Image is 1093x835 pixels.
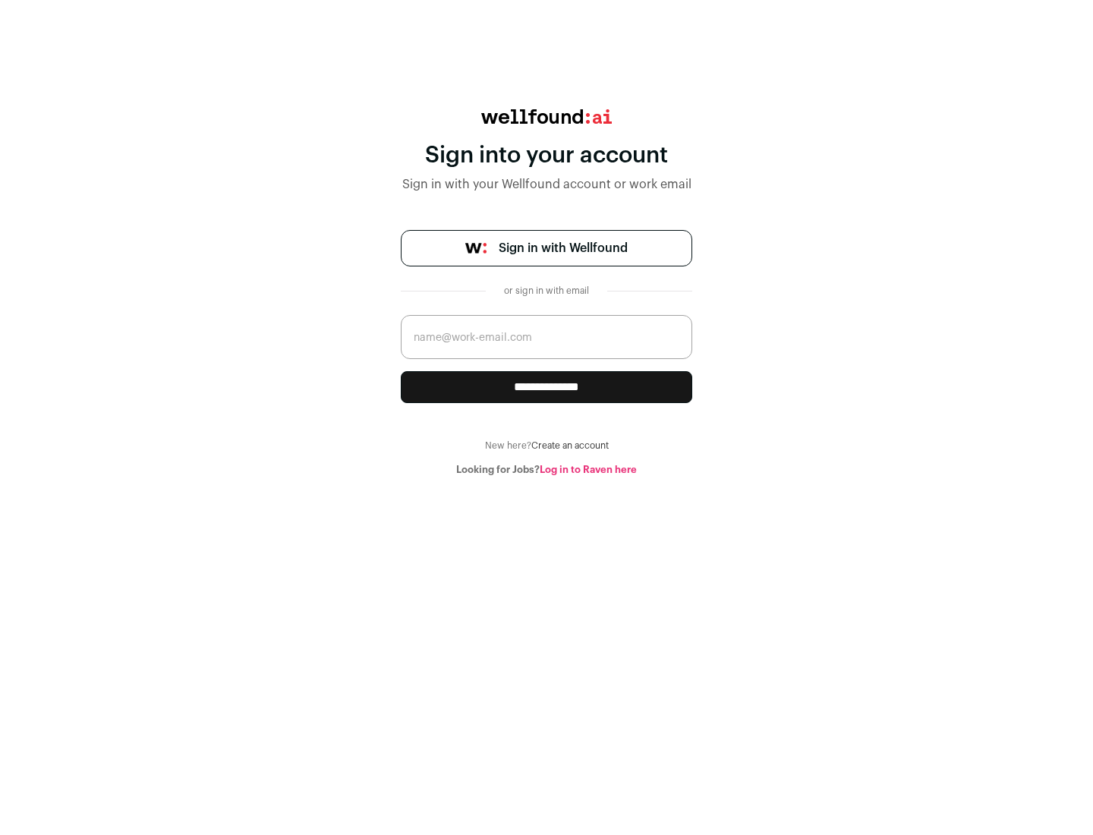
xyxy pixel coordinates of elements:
[401,440,692,452] div: New here?
[499,239,628,257] span: Sign in with Wellfound
[401,175,692,194] div: Sign in with your Wellfound account or work email
[465,243,487,254] img: wellfound-symbol-flush-black-fb3c872781a75f747ccb3a119075da62bfe97bd399995f84a933054e44a575c4.png
[498,285,595,297] div: or sign in with email
[401,230,692,266] a: Sign in with Wellfound
[401,142,692,169] div: Sign into your account
[481,109,612,124] img: wellfound:ai
[540,465,637,474] a: Log in to Raven here
[401,464,692,476] div: Looking for Jobs?
[401,315,692,359] input: name@work-email.com
[531,441,609,450] a: Create an account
